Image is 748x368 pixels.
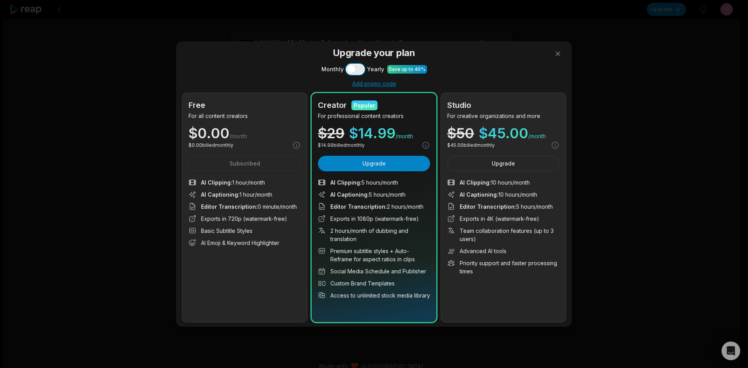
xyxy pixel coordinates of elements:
span: AI Captioning : [201,191,240,198]
span: 5 hours/month [330,190,406,199]
li: Team collaboration features (up to 3 users) [447,227,559,243]
li: Exports in 1080p (watermark-free) [318,215,430,223]
span: 10 hours/month [460,178,530,187]
li: 2 hours/month of dubbing and translation [318,227,430,243]
span: Editor Transcription : [201,203,258,210]
span: Monthly [321,65,344,73]
div: Open Intercom Messenger [722,342,740,360]
span: /month [395,132,413,140]
h2: Free [189,99,205,111]
span: 10 hours/month [460,190,537,199]
li: Custom Brand Templates [318,279,430,287]
div: $ 50 [447,126,474,140]
li: Premium subtitle styles + Auto-Reframe for aspect ratios in clips [318,247,430,263]
span: AI Captioning : [460,191,498,198]
div: Popular [354,101,375,109]
h2: Creator [318,99,347,111]
h3: Upgrade your plan [182,46,566,60]
span: 5 hours/month [330,178,398,187]
span: /month [528,132,546,140]
li: Access to unlimited stock media library [318,291,430,299]
span: $ 0.00 [189,126,229,140]
span: AI Captioning : [330,191,369,198]
li: AI Emoji & Keyword Highlighter [189,239,301,247]
p: $ 0.00 billed monthly [189,142,233,149]
span: $ 45.00 [479,126,528,140]
span: AI Clipping : [330,179,362,186]
span: 2 hours/month [330,202,423,211]
li: Exports in 4K (watermark-free) [447,215,559,223]
div: $ 29 [318,126,344,140]
li: Exports in 720p (watermark-free) [189,215,301,223]
span: AI Clipping : [460,179,491,186]
p: For creative organizations and more [447,112,559,120]
p: $ 14.99 billed monthly [318,142,365,149]
button: Upgrade [447,156,559,171]
span: $ 14.99 [349,126,395,140]
p: For professional content creators [318,112,430,120]
span: /month [229,132,247,140]
li: Basic Subtitle Styles [189,227,301,235]
span: Yearly [367,65,384,73]
span: 5 hours/month [460,202,553,211]
button: Upgrade [318,156,430,171]
span: 1 hour/month [201,178,265,187]
h2: Studio [447,99,471,111]
span: Editor Transcription : [330,203,387,210]
p: For all content creators [189,112,301,120]
li: Social Media Schedule and Publisher [318,267,430,275]
li: Priority support and faster processing times [447,259,559,275]
span: Editor Transcription : [460,203,516,210]
span: 0 minute/month [201,202,297,211]
div: Add promo code [182,80,566,87]
span: 1 hour/month [201,190,272,199]
span: AI Clipping : [201,179,232,186]
div: Save up to 40% [389,66,425,73]
p: $ 45.00 billed monthly [447,142,495,149]
li: Advanced AI tools [447,247,559,255]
